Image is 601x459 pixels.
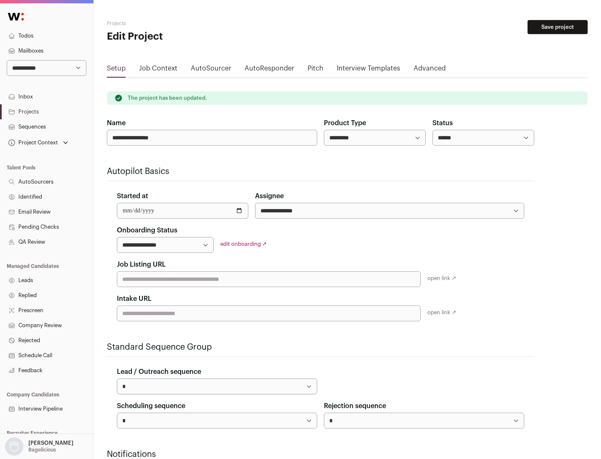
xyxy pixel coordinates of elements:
a: Job Context [139,63,177,77]
p: Bagelicious [28,446,56,453]
label: Intake URL [117,294,152,304]
a: Setup [107,63,126,77]
h2: Autopilot Basics [107,166,534,177]
label: Product Type [324,118,366,128]
label: Job Listing URL [117,260,166,270]
h1: Edit Project [107,30,267,43]
label: Started at [117,191,148,201]
label: Assignee [255,191,284,201]
h2: Projects [107,20,267,27]
label: Status [432,118,453,128]
label: Name [107,118,126,128]
label: Onboarding Status [117,225,177,235]
button: Open dropdown [3,437,75,456]
button: Save project [528,20,588,34]
a: edit onboarding ↗ [220,241,267,247]
label: Rejection sequence [324,401,386,411]
button: Open dropdown [7,137,70,149]
img: Wellfound [3,8,28,25]
a: AutoResponder [245,63,294,77]
img: nopic.png [5,437,23,456]
a: Interview Templates [337,63,400,77]
label: Scheduling sequence [117,401,185,411]
h2: Standard Sequence Group [107,341,534,353]
p: [PERSON_NAME] [28,440,73,446]
a: AutoSourcer [191,63,231,77]
a: Pitch [308,63,323,77]
label: Lead / Outreach sequence [117,367,201,377]
a: Advanced [414,63,446,77]
div: Project Context [7,139,58,146]
p: The project has been updated. [128,95,207,101]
